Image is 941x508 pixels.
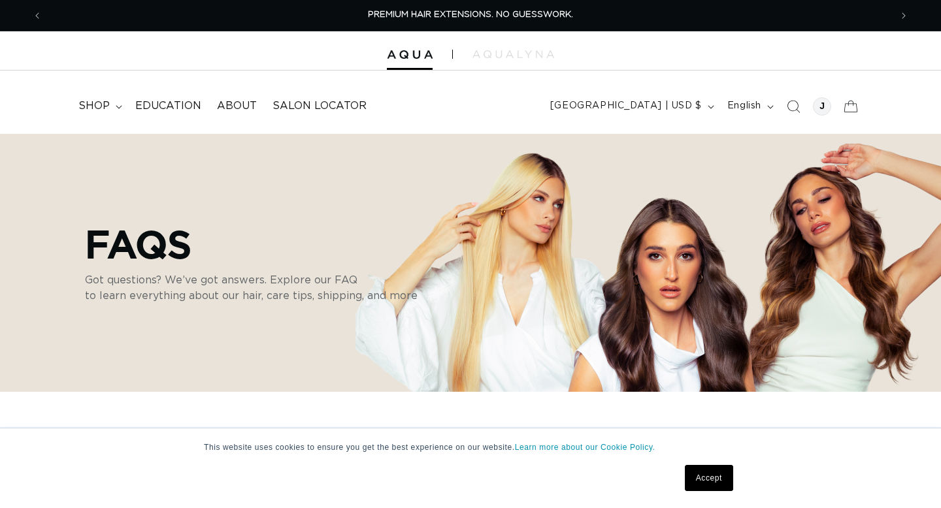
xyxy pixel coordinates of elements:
[217,99,257,113] span: About
[515,443,655,452] a: Learn more about our Cookie Policy.
[209,91,265,121] a: About
[550,99,702,113] span: [GEOGRAPHIC_DATA] | USD $
[727,99,761,113] span: English
[542,94,719,119] button: [GEOGRAPHIC_DATA] | USD $
[78,99,110,113] span: shop
[85,221,418,266] p: faqs
[368,10,573,19] span: PREMIUM HAIR EXTENSIONS. NO GUESSWORK.
[685,465,733,491] a: Accept
[265,91,374,121] a: Salon Locator
[272,99,367,113] span: Salon Locator
[85,272,418,304] p: Got questions? We’ve got answers. Explore our FAQ to learn everything about our hair, care tips, ...
[779,92,808,121] summary: Search
[387,50,433,59] img: Aqua Hair Extensions
[204,441,737,453] p: This website uses cookies to ensure you get the best experience on our website.
[71,91,127,121] summary: shop
[719,94,779,119] button: English
[127,91,209,121] a: Education
[889,3,918,28] button: Next announcement
[472,50,554,58] img: aqualyna.com
[135,99,201,113] span: Education
[23,3,52,28] button: Previous announcement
